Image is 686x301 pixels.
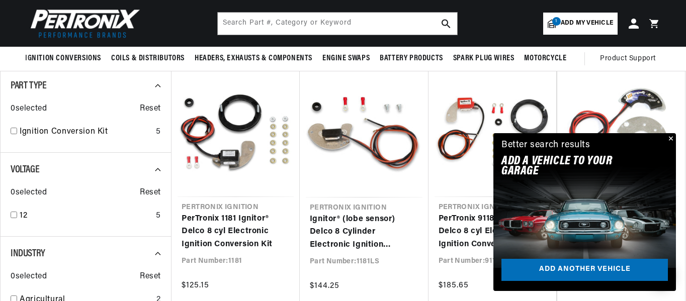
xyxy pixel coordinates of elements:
[375,47,448,70] summary: Battery Products
[11,103,47,116] span: 0 selected
[501,259,668,281] a: Add another vehicle
[11,249,45,259] span: Industry
[195,53,312,64] span: Headers, Exhausts & Components
[182,213,290,251] a: PerTronix 1181 Ignitor® Delco 8 cyl Electronic Ignition Conversion Kit
[156,126,161,139] div: 5
[519,47,571,70] summary: Motorcycle
[453,53,514,64] span: Spark Plug Wires
[552,17,561,26] span: 1
[501,156,643,177] h2: Add A VEHICLE to your garage
[439,213,547,251] a: PerTronix 91181 Ignitor® II Delco 8 cyl Electronic Ignition Conversion Kit
[20,210,152,223] a: 12
[435,13,457,35] button: search button
[20,126,152,139] a: Ignition Conversion Kit
[25,47,106,70] summary: Ignition Conversions
[524,53,566,64] span: Motorcycle
[380,53,443,64] span: Battery Products
[561,19,613,28] span: Add my vehicle
[11,186,47,199] span: 0 selected
[322,53,370,64] span: Engine Swaps
[317,47,375,70] summary: Engine Swaps
[111,53,185,64] span: Coils & Distributors
[664,133,676,145] button: Close
[106,47,190,70] summary: Coils & Distributors
[448,47,520,70] summary: Spark Plug Wires
[190,47,317,70] summary: Headers, Exhausts & Components
[600,47,661,71] summary: Product Support
[543,13,618,35] a: 1Add my vehicle
[600,53,656,64] span: Product Support
[25,53,101,64] span: Ignition Conversions
[218,13,457,35] input: Search Part #, Category or Keyword
[140,103,161,116] span: Reset
[156,210,161,223] div: 5
[25,6,141,41] img: Pertronix
[11,165,39,175] span: Voltage
[140,186,161,199] span: Reset
[11,270,47,283] span: 0 selected
[501,138,590,153] div: Better search results
[310,213,418,252] a: Ignitor® (lobe sensor) Delco 8 Cylinder Electronic Ignition Conversion Kit
[11,81,46,91] span: Part Type
[140,270,161,283] span: Reset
